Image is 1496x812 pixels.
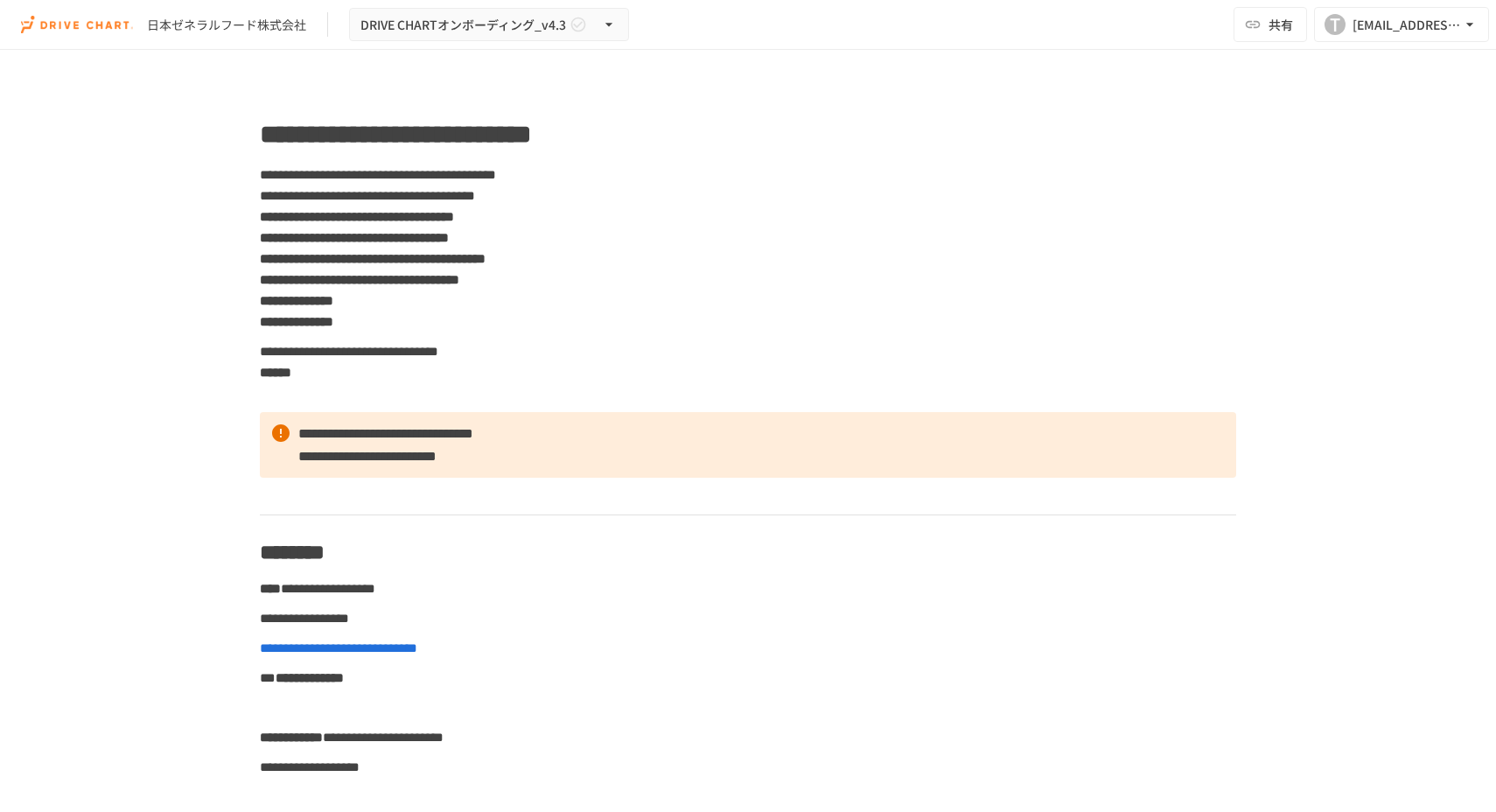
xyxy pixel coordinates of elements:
[1269,15,1293,34] span: 共有
[1234,7,1307,42] button: 共有
[147,16,306,34] div: 日本ゼネラルフード株式会社
[360,14,566,36] span: DRIVE CHARTオンボーディング_v4.3
[349,8,629,42] button: DRIVE CHARTオンボーディング_v4.3
[1314,7,1489,42] button: T[EMAIL_ADDRESS][DOMAIN_NAME]
[1325,14,1346,35] div: T
[21,10,133,38] img: i9VDDS9JuLRLX3JIUyK59LcYp6Y9cayLPHs4hOxMB9W
[1353,14,1461,36] div: [EMAIL_ADDRESS][DOMAIN_NAME]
